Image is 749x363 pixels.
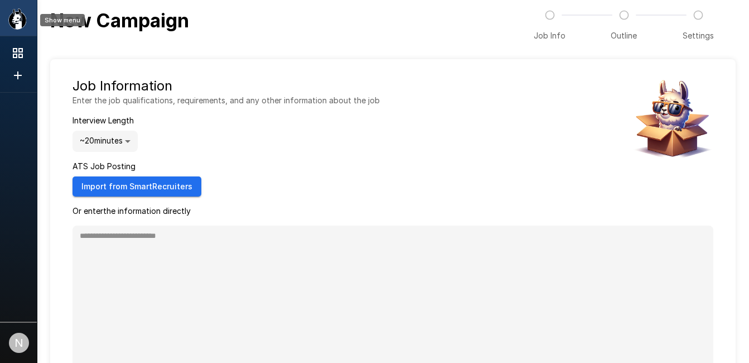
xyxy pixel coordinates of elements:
[73,161,201,172] p: ATS Job Posting
[73,206,713,217] p: Or enter the information directly
[73,77,380,95] h5: Job Information
[73,131,138,152] div: ~ 20 minutes
[630,77,713,161] img: Animated document
[40,14,85,26] div: Show menu
[50,9,189,32] b: New Campaign
[73,115,138,126] p: Interview Length
[73,176,201,197] button: Import from SmartRecruiters
[73,95,380,106] p: Enter the job qualifications, requirements, and any other information about the job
